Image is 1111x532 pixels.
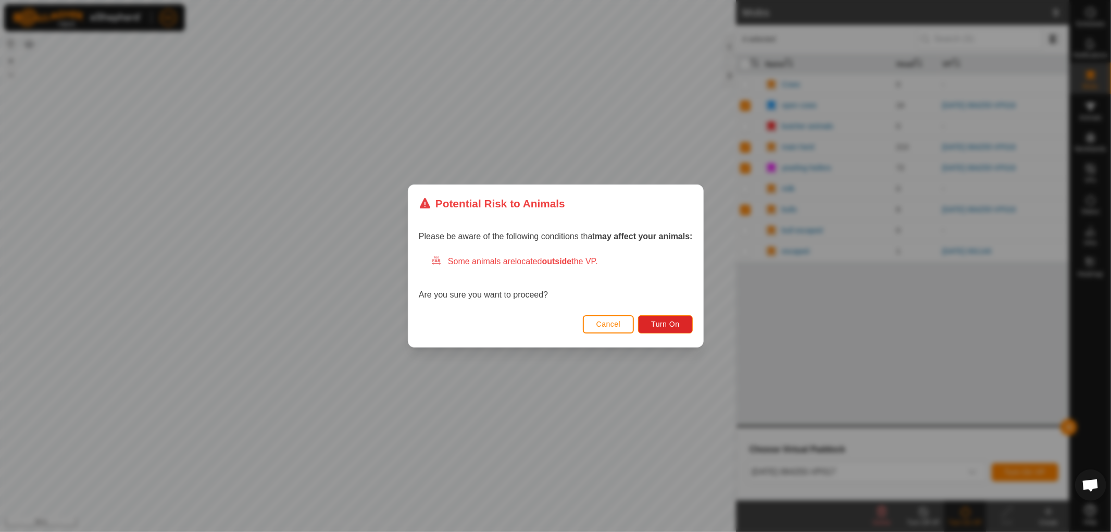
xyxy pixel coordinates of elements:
[419,232,693,241] span: Please be aware of the following conditions that
[419,195,565,212] div: Potential Risk to Animals
[651,320,679,328] span: Turn On
[638,315,692,333] button: Turn On
[582,315,634,333] button: Cancel
[542,257,571,266] strong: outside
[431,255,693,268] div: Some animals are
[595,232,693,241] strong: may affect your animals:
[515,257,598,266] span: located the VP.
[596,320,620,328] span: Cancel
[1075,469,1106,501] div: Open chat
[419,255,693,301] div: Are you sure you want to proceed?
